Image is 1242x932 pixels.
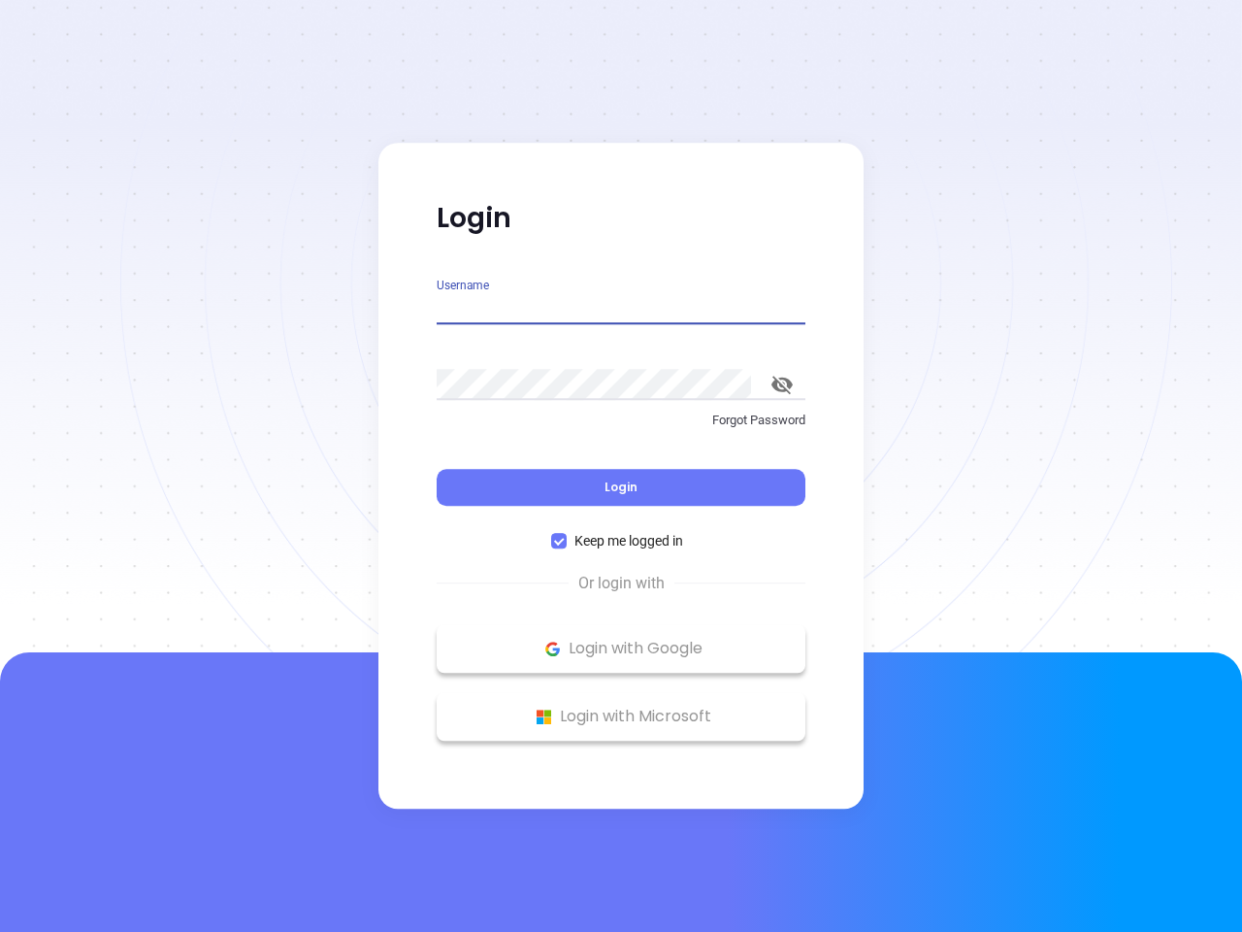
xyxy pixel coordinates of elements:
[437,201,805,236] p: Login
[446,634,796,663] p: Login with Google
[437,469,805,506] button: Login
[446,702,796,731] p: Login with Microsoft
[569,572,674,595] span: Or login with
[759,361,805,408] button: toggle password visibility
[605,479,637,495] span: Login
[437,411,805,430] p: Forgot Password
[540,637,565,661] img: Google Logo
[437,411,805,446] a: Forgot Password
[437,624,805,673] button: Google Logo Login with Google
[532,705,556,729] img: Microsoft Logo
[437,692,805,741] button: Microsoft Logo Login with Microsoft
[567,530,691,551] span: Keep me logged in
[437,280,489,291] label: Username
